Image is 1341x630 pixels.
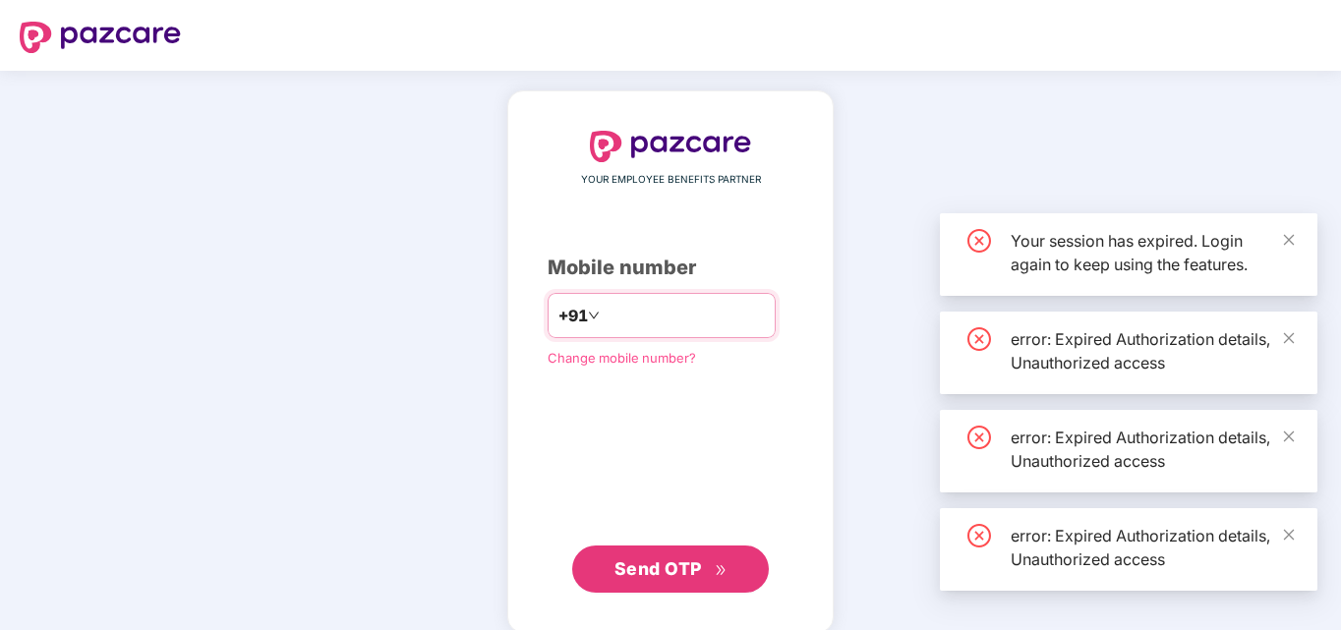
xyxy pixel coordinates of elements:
span: close-circle [967,327,991,351]
div: Mobile number [548,253,793,283]
span: close-circle [967,229,991,253]
span: down [588,310,600,321]
button: Send OTPdouble-right [572,545,769,593]
span: close [1282,331,1296,345]
img: logo [590,131,751,162]
img: logo [20,22,181,53]
div: error: Expired Authorization details, Unauthorized access [1011,426,1294,473]
div: Your session has expired. Login again to keep using the features. [1011,229,1294,276]
span: close [1282,528,1296,542]
span: +91 [558,304,588,328]
span: close [1282,430,1296,443]
span: close-circle [967,524,991,547]
div: error: Expired Authorization details, Unauthorized access [1011,327,1294,374]
span: close [1282,233,1296,247]
span: YOUR EMPLOYEE BENEFITS PARTNER [581,172,761,188]
span: close-circle [967,426,991,449]
span: Send OTP [614,558,702,579]
a: Change mobile number? [548,350,696,366]
span: double-right [715,564,728,577]
div: error: Expired Authorization details, Unauthorized access [1011,524,1294,571]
